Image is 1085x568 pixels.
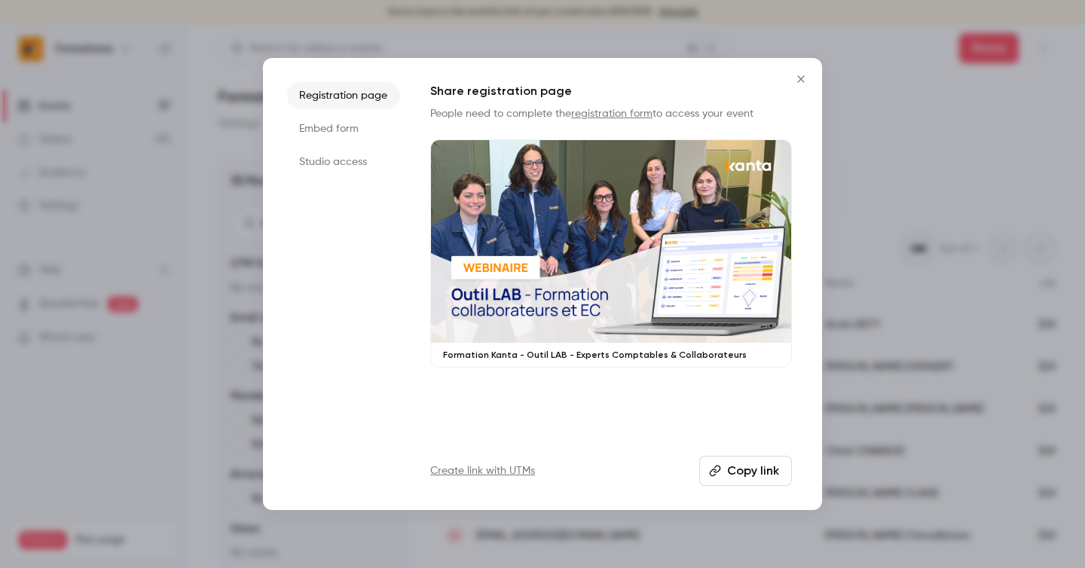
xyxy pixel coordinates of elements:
[699,456,792,486] button: Copy link
[430,463,535,478] a: Create link with UTMs
[430,106,792,121] p: People need to complete the to access your event
[287,148,400,176] li: Studio access
[430,139,792,368] a: Formation Kanta - Outil LAB - Experts Comptables & Collaborateurs
[786,64,816,94] button: Close
[443,349,779,361] p: Formation Kanta - Outil LAB - Experts Comptables & Collaborateurs
[430,82,792,100] h1: Share registration page
[287,82,400,109] li: Registration page
[571,108,653,119] a: registration form
[287,115,400,142] li: Embed form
